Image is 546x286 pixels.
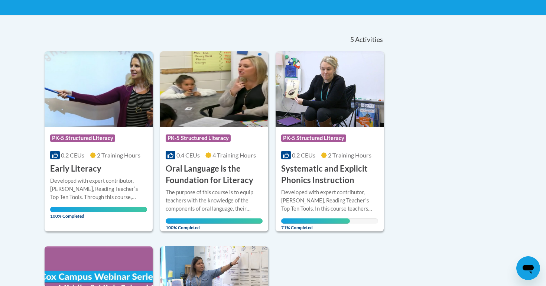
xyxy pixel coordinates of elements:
span: PK-5 Structured Literacy [166,134,231,142]
div: Your progress [281,218,350,224]
span: 2 Training Hours [328,152,371,159]
h3: Oral Language is the Foundation for Literacy [166,163,263,186]
span: 0.2 CEUs [61,152,84,159]
img: Course Logo [45,51,153,127]
a: Course LogoPK-5 Structured Literacy0.4 CEUs4 Training Hours Oral Language is the Foundation for L... [160,51,268,231]
span: 0.4 CEUs [176,152,200,159]
span: PK-5 Structured Literacy [281,134,346,142]
span: Activities [355,36,383,44]
img: Course Logo [160,51,268,127]
iframe: Button to launch messaging window [516,256,540,280]
a: Course LogoPK-5 Structured Literacy0.2 CEUs2 Training Hours Systematic and Explicit Phonics Instr... [276,51,384,231]
span: PK-5 Structured Literacy [50,134,115,142]
span: 2 Training Hours [97,152,140,159]
div: Your progress [50,207,147,212]
span: 5 [350,36,354,44]
div: The purpose of this course is to equip teachers with the knowledge of the components of oral lang... [166,188,263,213]
div: Developed with expert contributor, [PERSON_NAME], Reading Teacherʹs Top Ten Tools. In this course... [281,188,378,213]
h3: Early Literacy [50,163,101,175]
div: Developed with expert contributor, [PERSON_NAME], Reading Teacherʹs Top Ten Tools. Through this c... [50,177,147,201]
span: 100% Completed [166,218,263,230]
a: Course LogoPK-5 Structured Literacy0.2 CEUs2 Training Hours Early LiteracyDeveloped with expert c... [45,51,153,231]
h3: Systematic and Explicit Phonics Instruction [281,163,378,186]
span: 71% Completed [281,218,350,230]
span: 100% Completed [50,207,147,219]
span: 0.2 CEUs [292,152,315,159]
img: Course Logo [276,51,384,127]
span: 4 Training Hours [212,152,256,159]
div: Your progress [166,218,263,224]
